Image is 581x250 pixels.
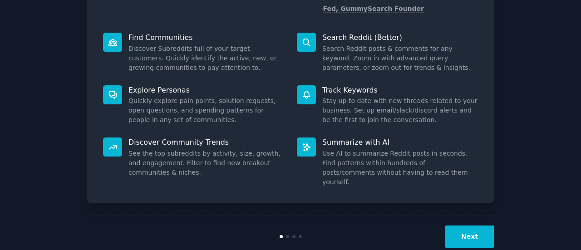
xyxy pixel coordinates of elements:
dd: See the top subreddits by activity, size, growth, and engagement. Filter to find new breakout com... [128,149,284,177]
dd: Stay up to date with new threads related to your business. Set up email/slack/discord alerts and ... [322,96,478,125]
p: Summarize with AI [322,137,478,147]
dd: Use AI to summarize Reddit posts in seconds. Find patterns within hundreds of posts/comments with... [322,149,478,187]
dd: Quickly explore pain points, solution requests, open questions, and spending patterns for people ... [128,96,284,125]
dd: Discover Subreddits full of your target customers. Quickly identify the active, new, or growing c... [128,44,284,73]
dd: Search Reddit posts & comments for any keyword. Zoom in with advanced query parameters, or zoom o... [322,44,478,73]
div: - [320,4,424,14]
p: Track Keywords [322,85,478,95]
p: Explore Personas [128,85,284,95]
a: Fed, GummySearch Founder [323,5,424,13]
p: Discover Community Trends [128,137,284,147]
button: Next [445,225,494,248]
p: Find Communities [128,33,284,42]
p: Search Reddit (Better) [322,33,478,42]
